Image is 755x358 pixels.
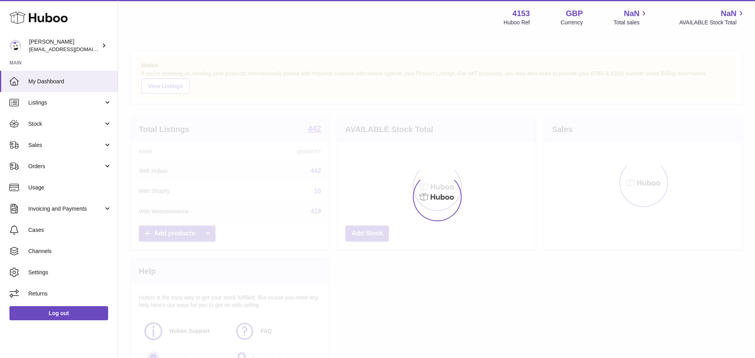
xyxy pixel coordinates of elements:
[28,99,103,106] span: Listings
[512,8,530,19] strong: 4153
[28,78,112,85] span: My Dashboard
[721,8,737,19] span: NaN
[566,8,583,19] strong: GBP
[28,269,112,276] span: Settings
[561,19,583,26] div: Currency
[29,38,100,53] div: [PERSON_NAME]
[9,40,21,51] img: internalAdmin-4153@internal.huboo.com
[679,19,746,26] span: AVAILABLE Stock Total
[28,163,103,170] span: Orders
[28,226,112,234] span: Cases
[28,141,103,149] span: Sales
[29,46,116,52] span: [EMAIL_ADDRESS][DOMAIN_NAME]
[28,290,112,297] span: Returns
[28,205,103,213] span: Invoicing and Payments
[504,19,530,26] div: Huboo Ref
[613,8,648,26] a: NaN Total sales
[28,120,103,128] span: Stock
[613,19,648,26] span: Total sales
[679,8,746,26] a: NaN AVAILABLE Stock Total
[624,8,639,19] span: NaN
[9,306,108,320] a: Log out
[28,184,112,191] span: Usage
[28,248,112,255] span: Channels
